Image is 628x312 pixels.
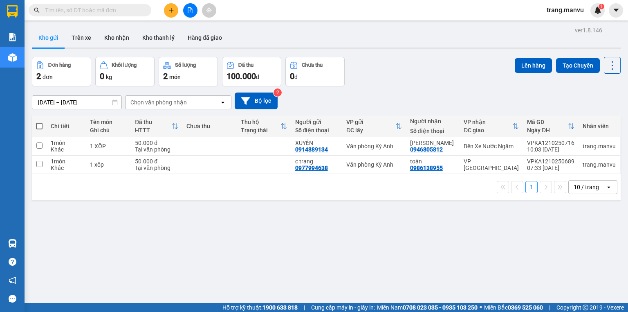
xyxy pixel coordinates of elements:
img: icon-new-feature [594,7,601,14]
div: Chi tiết [51,123,82,129]
button: 1 [525,181,538,193]
div: ver 1.8.146 [575,26,602,35]
div: Mã GD [527,119,568,125]
div: HTTT [135,127,171,133]
button: Kho thanh lý [136,28,181,47]
div: 0946805812 [410,146,443,153]
div: Khác [51,146,82,153]
span: question-circle [9,258,16,266]
div: Tên món [90,119,127,125]
div: Người gửi [295,119,338,125]
div: VPKA1210250716 [527,140,574,146]
div: VP [GEOGRAPHIC_DATA] [464,158,519,171]
span: 2 [36,71,41,81]
th: Toggle SortBy [523,115,579,137]
button: Khối lượng0kg [95,57,155,86]
span: món [169,74,181,80]
div: 0986138955 [410,165,443,171]
div: Văn phòng Kỳ Anh [346,143,402,149]
th: Toggle SortBy [131,115,182,137]
span: | [549,303,550,312]
strong: 1900 633 818 [262,304,298,311]
button: Bộ lọc [235,93,278,109]
button: Tạo Chuyến [556,58,600,73]
button: plus [164,3,178,18]
button: Hàng đã giao [181,28,229,47]
button: aim [202,3,216,18]
span: file-add [187,7,193,13]
button: Trên xe [65,28,98,47]
div: toàn [410,158,455,165]
div: Văn phòng Kỳ Anh [346,161,402,168]
div: 0977994638 [295,165,328,171]
span: message [9,295,16,303]
span: 0 [100,71,104,81]
div: Đã thu [135,119,171,125]
span: search [34,7,40,13]
div: Tại văn phòng [135,146,178,153]
div: Chưa thu [186,123,233,129]
div: Chọn văn phòng nhận [130,98,187,106]
span: Hỗ trợ kỹ thuật: [222,303,298,312]
div: Chưa thu [302,62,323,68]
sup: 2 [274,88,282,97]
button: Lên hàng [515,58,552,73]
div: Khác [51,165,82,171]
div: Số điện thoại [410,128,455,134]
span: 0 [290,71,294,81]
div: Số lượng [175,62,196,68]
div: 07:33 [DATE] [527,165,574,171]
span: caret-down [612,7,620,14]
div: Khối lượng [112,62,137,68]
div: 1 món [51,140,82,146]
svg: open [220,99,226,106]
button: Kho nhận [98,28,136,47]
input: Select a date range. [32,96,121,109]
div: 1 XỐP [90,143,127,149]
img: warehouse-icon [8,239,17,248]
span: 2 [163,71,168,81]
div: ĐC giao [464,127,512,133]
strong: 0708 023 035 - 0935 103 250 [403,304,478,311]
img: solution-icon [8,33,17,41]
span: | [304,303,305,312]
th: Toggle SortBy [342,115,406,137]
div: Bến Xe Nước Ngầm [464,143,519,149]
div: Trạng thái [241,127,280,133]
div: Tại văn phòng [135,165,178,171]
div: 50.000 đ [135,140,178,146]
img: warehouse-icon [8,53,17,62]
button: caret-down [609,3,623,18]
div: 1 xốp [90,161,127,168]
div: 50.000 đ [135,158,178,165]
input: Tìm tên, số ĐT hoặc mã đơn [45,6,141,15]
span: Cung cấp máy in - giấy in: [311,303,375,312]
span: notification [9,276,16,284]
div: Anh hà [410,140,455,146]
th: Toggle SortBy [237,115,291,137]
svg: open [606,184,612,190]
span: plus [168,7,174,13]
div: Người nhận [410,118,455,124]
div: c trang [295,158,338,165]
div: VP nhận [464,119,512,125]
strong: 0369 525 060 [508,304,543,311]
div: Đã thu [238,62,253,68]
div: Ghi chú [90,127,127,133]
button: Đã thu100.000đ [222,57,281,86]
span: trang.manvu [540,5,590,15]
img: logo-vxr [7,5,18,18]
span: copyright [583,305,588,310]
span: đ [294,74,298,80]
button: Đơn hàng2đơn [32,57,91,86]
div: ĐC lấy [346,127,395,133]
div: 0914889134 [295,146,328,153]
div: trang.manvu [583,161,616,168]
div: Ngày ĐH [527,127,568,133]
div: VPKA1210250689 [527,158,574,165]
span: aim [206,7,212,13]
span: ⚪️ [480,306,482,309]
div: 1 món [51,158,82,165]
button: file-add [183,3,197,18]
button: Chưa thu0đ [285,57,345,86]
